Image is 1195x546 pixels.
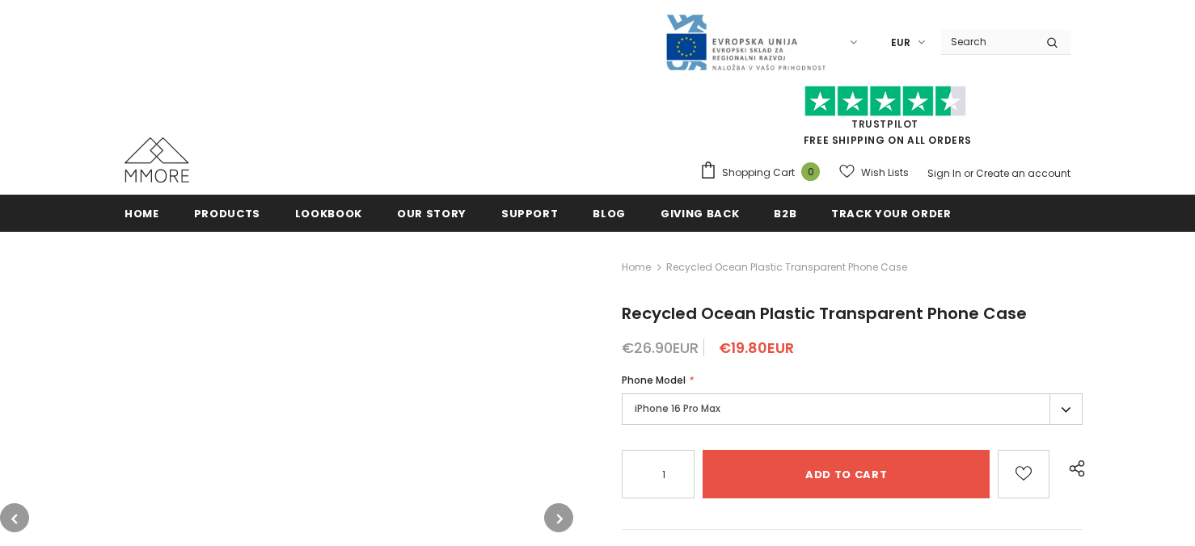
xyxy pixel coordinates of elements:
span: Shopping Cart [722,165,795,181]
a: B2B [774,195,796,231]
span: Recycled Ocean Plastic Transparent Phone Case [622,302,1027,325]
a: Wish Lists [839,158,909,187]
a: Trustpilot [851,117,918,131]
a: Create an account [976,166,1070,180]
span: Giving back [661,206,739,221]
span: Products [194,206,260,221]
a: Shopping Cart 0 [699,161,828,185]
a: Products [194,195,260,231]
a: Javni Razpis [665,35,826,48]
span: B2B [774,206,796,221]
img: MMORE Cases [125,137,189,183]
a: Giving back [661,195,739,231]
span: EUR [891,35,910,51]
span: Home [125,206,159,221]
a: Sign In [927,166,961,180]
input: Search Site [941,30,1034,53]
label: iPhone 16 Pro Max [622,393,1083,425]
a: Track your order [831,195,951,231]
span: Phone Model [622,373,686,387]
span: Wish Lists [861,165,909,181]
a: Home [622,258,651,277]
span: Blog [593,206,626,221]
a: Blog [593,195,626,231]
img: Trust Pilot Stars [804,86,966,117]
span: €26.90EUR [622,338,699,358]
span: or [964,166,973,180]
a: support [501,195,559,231]
a: Our Story [397,195,467,231]
input: Add to cart [703,450,990,498]
span: Recycled Ocean Plastic Transparent Phone Case [666,258,907,277]
span: Track your order [831,206,951,221]
span: Lookbook [295,206,362,221]
span: €19.80EUR [719,338,794,358]
span: Our Story [397,206,467,221]
span: support [501,206,559,221]
a: Lookbook [295,195,362,231]
a: Home [125,195,159,231]
img: Javni Razpis [665,13,826,72]
span: FREE SHIPPING ON ALL ORDERS [699,93,1070,147]
span: 0 [801,162,820,181]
